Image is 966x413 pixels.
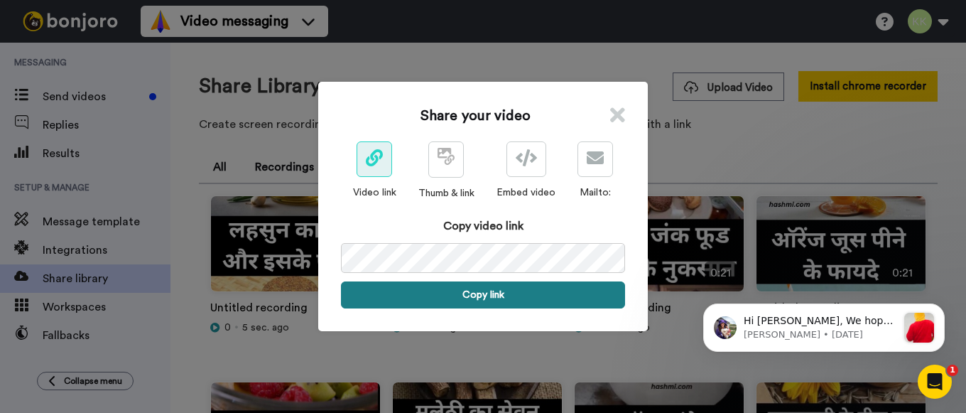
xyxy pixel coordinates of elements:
[341,218,625,235] div: Copy video link
[577,186,613,200] div: Mailto:
[947,365,958,376] span: 1
[496,186,555,200] div: Embed video
[420,106,531,126] h1: Share your video
[341,281,625,309] button: Copy link
[418,186,474,200] div: Thumb & link
[682,275,966,375] iframe: Intercom notifications message
[918,365,952,399] iframe: Intercom live chat
[353,186,396,200] div: Video link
